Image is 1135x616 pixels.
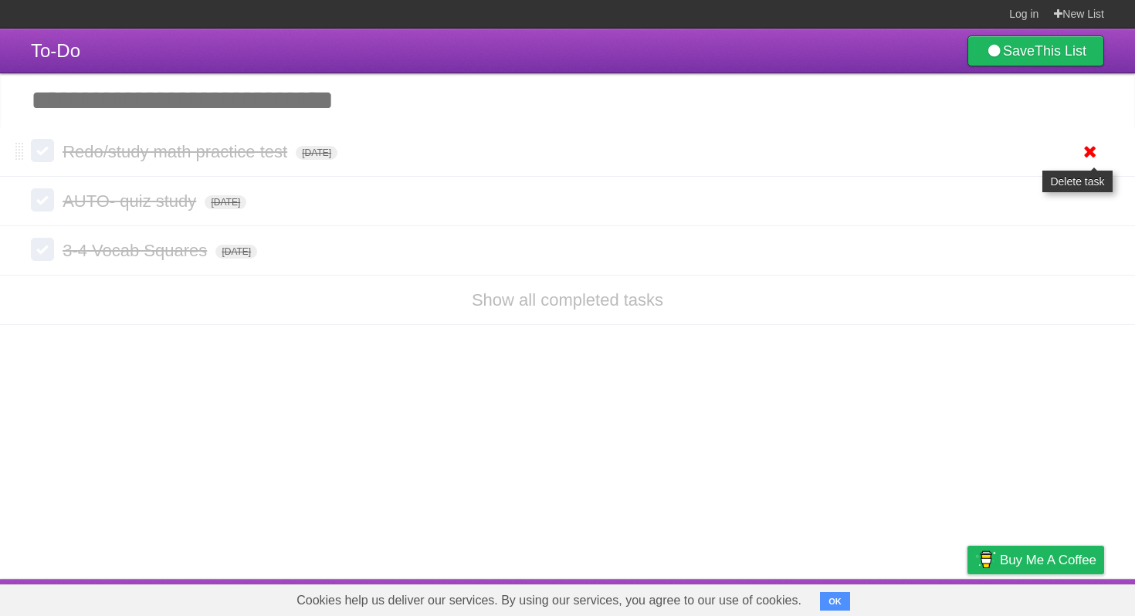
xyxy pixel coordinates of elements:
[813,583,876,612] a: Developers
[31,188,54,212] label: Done
[31,139,54,162] label: Done
[1035,43,1086,59] b: This List
[205,195,246,209] span: [DATE]
[63,241,211,260] span: 3-4 Vocab Squares
[975,547,996,573] img: Buy me a coffee
[281,585,817,616] span: Cookies help us deliver our services. By using our services, you agree to our use of cookies.
[63,142,291,161] span: Redo/study math practice test
[63,191,200,211] span: AUTO- quiz study
[31,238,54,261] label: Done
[967,546,1104,574] a: Buy me a coffee
[947,583,988,612] a: Privacy
[820,592,850,611] button: OK
[1007,583,1104,612] a: Suggest a feature
[296,146,337,160] span: [DATE]
[31,40,80,61] span: To-Do
[895,583,929,612] a: Terms
[215,245,257,259] span: [DATE]
[762,583,794,612] a: About
[1000,547,1096,574] span: Buy me a coffee
[967,36,1104,66] a: SaveThis List
[472,290,663,310] a: Show all completed tasks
